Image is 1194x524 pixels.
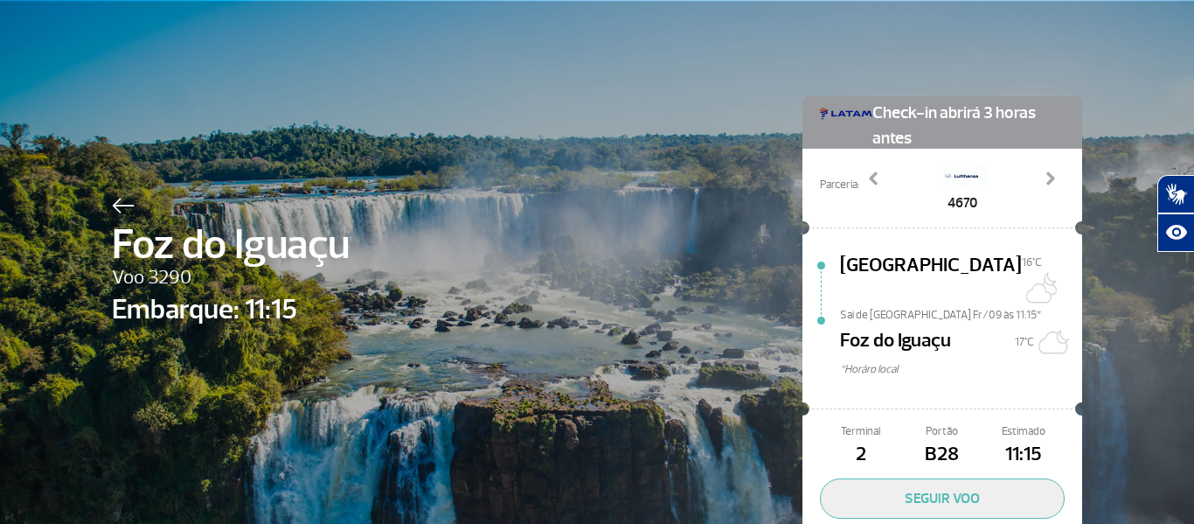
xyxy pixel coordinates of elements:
[820,479,1065,519] button: SEGUIR VOO
[112,263,350,293] span: Voo 3290
[1157,213,1194,252] button: Abrir recursos assistivos.
[1015,335,1034,349] span: 17°C
[1034,325,1069,360] img: Céu limpo
[840,361,1082,378] span: *Horáro local
[820,177,859,193] span: Parceria:
[112,213,350,276] span: Foz do Iguaçu
[936,192,989,213] span: 4670
[840,326,951,361] span: Foz do Iguaçu
[901,423,982,440] span: Portão
[1022,270,1057,305] img: Algumas nuvens
[872,96,1065,151] span: Check-in abrirá 3 horas antes
[1157,175,1194,213] button: Abrir tradutor de língua de sinais.
[983,440,1065,470] span: 11:15
[901,440,982,470] span: B28
[983,423,1065,440] span: Estimado
[820,423,901,440] span: Terminal
[112,289,350,331] span: Embarque: 11:15
[1157,175,1194,252] div: Plugin de acessibilidade da Hand Talk.
[840,307,1082,319] span: Sai de [GEOGRAPHIC_DATA] Fr/09 às 11:15*
[1022,255,1042,269] span: 16°C
[840,251,1022,307] span: [GEOGRAPHIC_DATA]
[820,440,901,470] span: 2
